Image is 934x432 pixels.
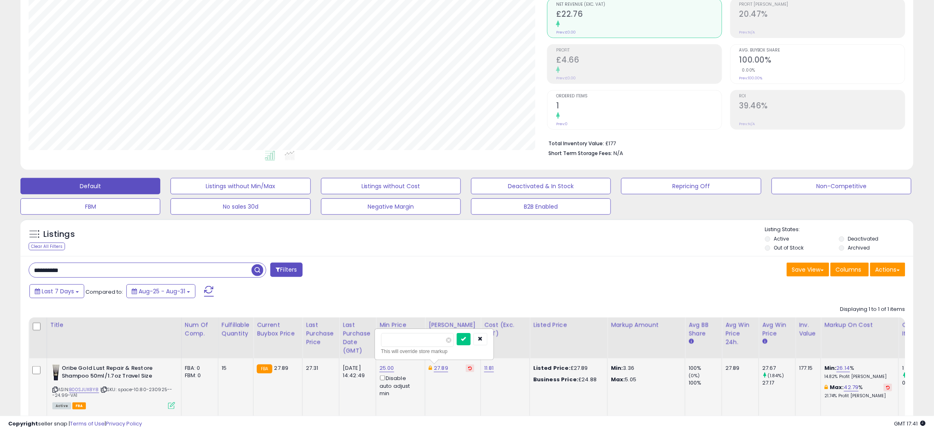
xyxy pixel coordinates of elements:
div: Displaying 1 to 1 of 1 items [840,306,905,313]
a: Terms of Use [70,420,105,427]
a: 42.79 [844,383,859,391]
div: Fulfillable Quantity [222,321,250,338]
h2: £22.76 [556,9,722,20]
div: Avg Win Price [762,321,792,338]
b: Oribe Gold Lust Repair & Restore Shampoo 50ml/1.7oz Travel Size [62,364,161,382]
small: Prev: 100.00% [739,76,763,81]
span: 2025-09-8 17:41 GMT [894,420,926,427]
div: This will override store markup [381,347,487,355]
div: Inv. value [799,321,817,338]
div: % [824,384,892,399]
div: 27.67 [762,364,795,372]
div: Num of Comp. [185,321,215,338]
div: £27.89 [533,364,601,372]
h2: £4.66 [556,55,722,66]
span: Last 7 Days [42,287,74,295]
span: Compared to: [85,288,123,296]
button: Deactivated & In Stock [471,178,611,194]
b: Listed Price: [533,364,570,372]
button: Default [20,178,160,194]
a: 25.00 [379,364,394,372]
div: [PERSON_NAME] [429,321,477,329]
span: Profit [556,48,722,53]
span: Net Revenue (Exc. VAT) [556,2,722,7]
span: Profit [PERSON_NAME] [739,2,905,7]
div: Title [50,321,178,329]
div: Avg Win Price 24h. [725,321,755,346]
img: 31llc1yKxYL._SL40_.jpg [52,364,60,381]
div: 100% [689,379,722,387]
div: Current Buybox Price [257,321,299,338]
div: Listed Price [533,321,604,329]
strong: Max: [611,376,625,383]
div: 27.89 [725,364,752,372]
span: Ordered Items [556,94,722,99]
div: Ordered Items [902,321,932,338]
button: Repricing Off [621,178,761,194]
p: 21.74% Profit [PERSON_NAME] [824,393,892,399]
b: Business Price: [533,376,578,383]
label: Deactivated [848,235,879,242]
button: Columns [831,263,869,277]
button: Non-Competitive [772,178,912,194]
button: FBM [20,198,160,215]
span: N/A [613,149,623,157]
h2: 1 [556,101,722,112]
div: Avg BB Share [689,321,718,338]
a: 26.14 [837,364,850,372]
div: 15 [222,364,247,372]
div: FBM: 0 [185,372,212,379]
span: Avg. Buybox Share [739,48,905,53]
div: Last Purchase Date (GMT) [343,321,373,355]
span: FBA [72,403,86,409]
strong: Copyright [8,420,38,427]
b: Short Term Storage Fees: [548,150,612,157]
div: Last Purchase Price [306,321,336,346]
small: (1.84%) [768,372,784,379]
div: % [824,364,892,380]
a: 11.81 [484,364,494,372]
small: Avg BB Share. [689,338,694,345]
p: 5.05 [611,376,679,383]
div: Markup on Cost [824,321,895,329]
div: Markup Amount [611,321,682,329]
div: Clear All Filters [29,243,65,250]
p: Listing States: [765,226,914,234]
button: Actions [870,263,905,277]
span: Aug-25 - Aug-31 [139,287,185,295]
small: (0%) [689,372,700,379]
div: 27.17 [762,379,795,387]
label: Active [774,235,789,242]
b: Max: [830,383,844,391]
div: 100% [689,364,722,372]
button: Negative Margin [321,198,461,215]
h2: 20.47% [739,9,905,20]
h2: 39.46% [739,101,905,112]
p: 3.36 [611,364,679,372]
b: Total Inventory Value: [548,140,604,147]
li: £177 [548,138,899,148]
div: Cost (Exc. VAT) [484,321,526,338]
a: B00SJUX8Y8 [69,386,99,393]
div: FBA: 0 [185,364,212,372]
small: Prev: £0.00 [556,30,576,35]
button: Filters [270,263,302,277]
a: 27.89 [434,364,448,372]
button: Save View [787,263,829,277]
a: Privacy Policy [106,420,142,427]
h2: 100.00% [739,55,905,66]
small: 0.00% [739,67,756,73]
div: 177.15 [799,364,815,372]
div: seller snap | | [8,420,142,428]
small: Avg Win Price. [762,338,767,345]
strong: Min: [611,364,623,372]
small: Prev: £0.00 [556,76,576,81]
div: 27.31 [306,364,333,372]
button: Listings without Min/Max [171,178,310,194]
label: Out of Stock [774,244,804,251]
button: No sales 30d [171,198,310,215]
small: Prev: N/A [739,122,755,126]
span: | SKU: space-10.80-230925---24.99-VA1 [52,386,173,398]
span: ROI [739,94,905,99]
div: £24.88 [533,376,601,383]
